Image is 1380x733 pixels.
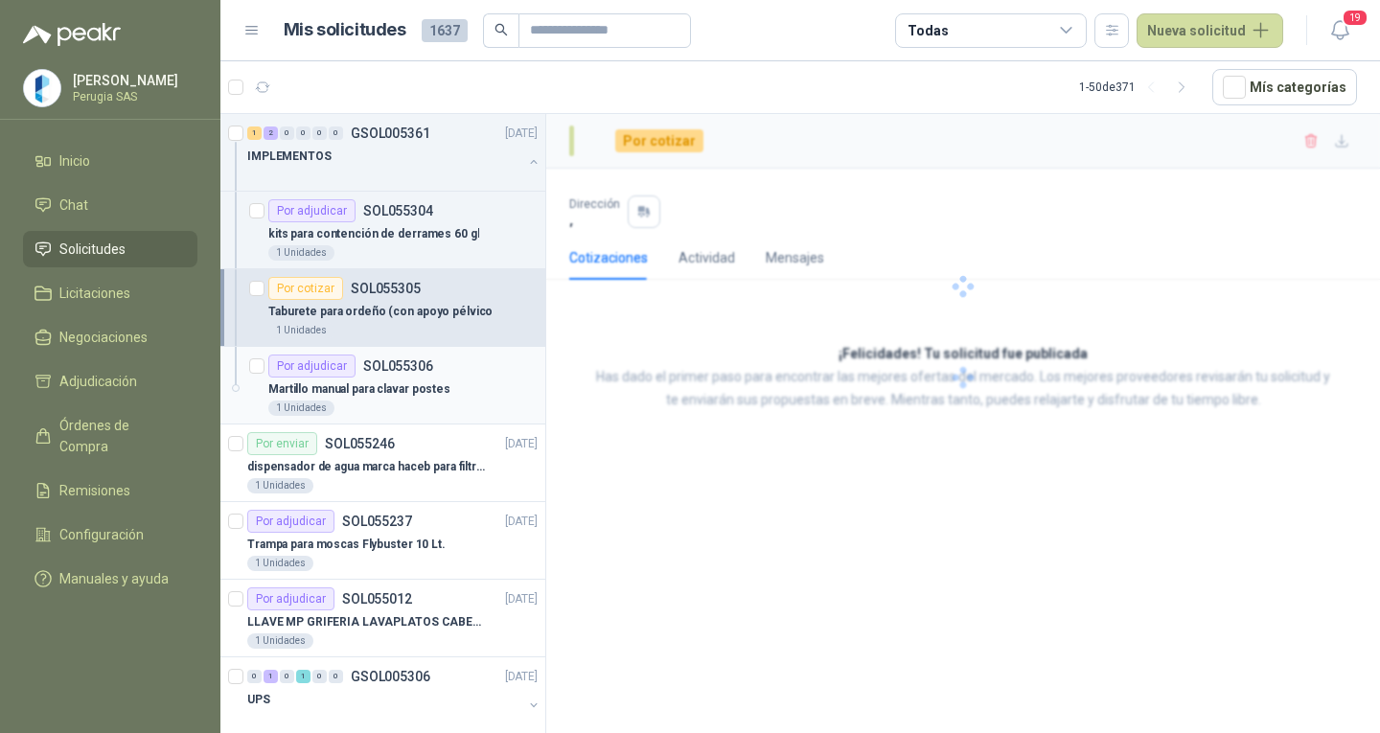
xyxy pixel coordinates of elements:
[268,199,356,222] div: Por adjudicar
[363,204,433,218] p: SOL055304
[268,225,479,243] p: kits para contención de derrames 60 gl
[23,231,197,267] a: Solicitudes
[296,670,310,683] div: 1
[268,277,343,300] div: Por cotizar
[247,613,486,631] p: LLAVE MP GRIFERIA LAVAPLATOS CABEZA EXTRAIBLE
[247,536,446,554] p: Trampa para moscas Flybuster 10 Lt.
[23,363,197,400] a: Adjudicación
[312,126,327,140] div: 0
[264,670,278,683] div: 1
[268,380,450,399] p: Martillo manual para clavar postes
[351,126,430,140] p: GSOL005361
[59,415,179,457] span: Órdenes de Compra
[59,371,137,392] span: Adjudicación
[329,126,343,140] div: 0
[268,245,334,261] div: 1 Unidades
[1137,13,1283,48] button: Nueva solicitud
[312,670,327,683] div: 0
[23,516,197,553] a: Configuración
[23,187,197,223] a: Chat
[59,195,88,216] span: Chat
[505,435,538,453] p: [DATE]
[505,668,538,686] p: [DATE]
[247,432,317,455] div: Por enviar
[342,515,412,528] p: SOL055237
[494,23,508,36] span: search
[268,355,356,378] div: Por adjudicar
[220,269,545,347] a: Por cotizarSOL055305Taburete para ordeño (con apoyo pélvico1 Unidades
[1079,72,1197,103] div: 1 - 50 de 371
[220,424,545,502] a: Por enviarSOL055246[DATE] dispensador de agua marca haceb para filtros Nikkei1 Unidades
[59,283,130,304] span: Licitaciones
[247,670,262,683] div: 0
[247,478,313,493] div: 1 Unidades
[59,327,148,348] span: Negociaciones
[363,359,433,373] p: SOL055306
[23,472,197,509] a: Remisiones
[59,239,126,260] span: Solicitudes
[284,16,406,44] h1: Mis solicitudes
[247,122,541,183] a: 1 2 0 0 0 0 GSOL005361[DATE] IMPLEMENTOS
[296,126,310,140] div: 0
[59,480,130,501] span: Remisiones
[247,556,313,571] div: 1 Unidades
[23,407,197,465] a: Órdenes de Compra
[247,458,486,476] p: dispensador de agua marca haceb para filtros Nikkei
[268,401,334,416] div: 1 Unidades
[247,148,332,166] p: IMPLEMENTOS
[247,665,541,726] a: 0 1 0 1 0 0 GSOL005306[DATE] UPS
[59,150,90,172] span: Inicio
[342,592,412,606] p: SOL055012
[280,126,294,140] div: 0
[23,23,121,46] img: Logo peakr
[59,524,144,545] span: Configuración
[23,143,197,179] a: Inicio
[268,303,493,321] p: Taburete para ordeño (con apoyo pélvico
[23,561,197,597] a: Manuales y ayuda
[505,590,538,608] p: [DATE]
[59,568,169,589] span: Manuales y ayuda
[268,323,334,338] div: 1 Unidades
[351,670,430,683] p: GSOL005306
[23,275,197,311] a: Licitaciones
[24,70,60,106] img: Company Logo
[329,670,343,683] div: 0
[1342,9,1368,27] span: 19
[247,510,334,533] div: Por adjudicar
[220,580,545,657] a: Por adjudicarSOL055012[DATE] LLAVE MP GRIFERIA LAVAPLATOS CABEZA EXTRAIBLE1 Unidades
[1212,69,1357,105] button: Mís categorías
[325,437,395,450] p: SOL055246
[247,691,270,709] p: UPS
[247,126,262,140] div: 1
[1322,13,1357,48] button: 19
[422,19,468,42] span: 1637
[220,502,545,580] a: Por adjudicarSOL055237[DATE] Trampa para moscas Flybuster 10 Lt.1 Unidades
[220,192,545,269] a: Por adjudicarSOL055304kits para contención de derrames 60 gl1 Unidades
[280,670,294,683] div: 0
[351,282,421,295] p: SOL055305
[247,587,334,610] div: Por adjudicar
[505,125,538,143] p: [DATE]
[264,126,278,140] div: 2
[908,20,948,41] div: Todas
[23,319,197,355] a: Negociaciones
[73,91,193,103] p: Perugia SAS
[73,74,193,87] p: [PERSON_NAME]
[220,347,545,424] a: Por adjudicarSOL055306Martillo manual para clavar postes1 Unidades
[505,513,538,531] p: [DATE]
[247,633,313,649] div: 1 Unidades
